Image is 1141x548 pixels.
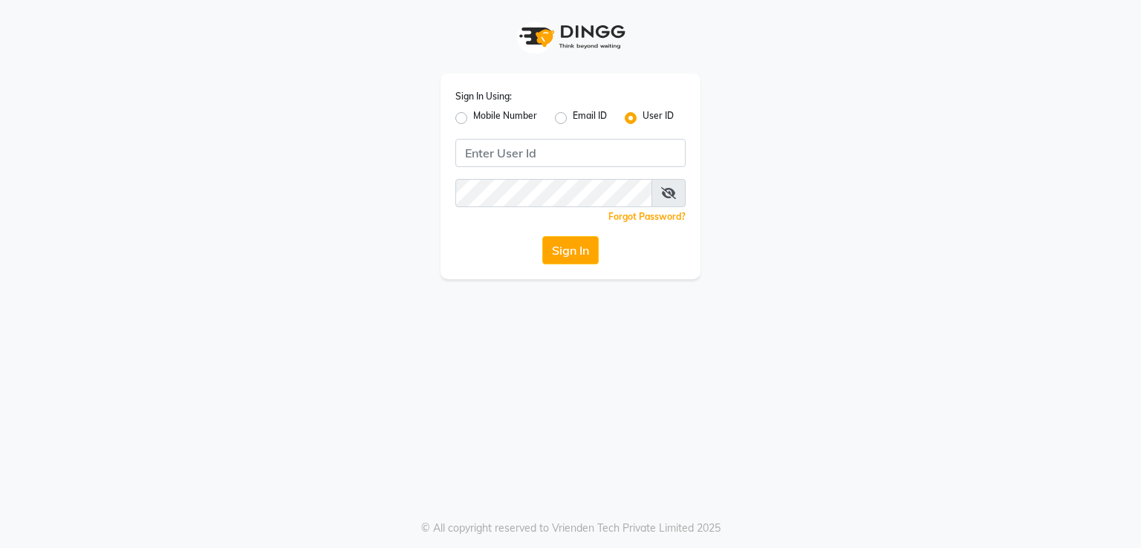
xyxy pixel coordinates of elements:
[643,109,674,127] label: User ID
[511,15,630,59] img: logo1.svg
[455,90,512,103] label: Sign In Using:
[542,236,599,264] button: Sign In
[473,109,537,127] label: Mobile Number
[573,109,607,127] label: Email ID
[608,211,686,222] a: Forgot Password?
[455,179,652,207] input: Username
[455,139,686,167] input: Username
